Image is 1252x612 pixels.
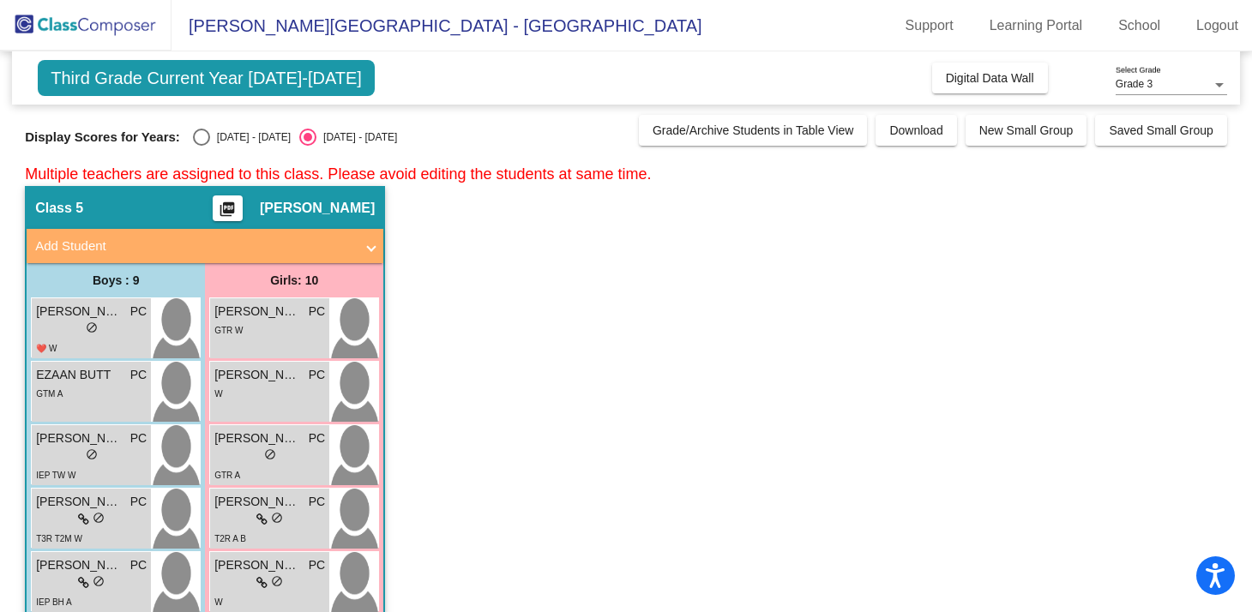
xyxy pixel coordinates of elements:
[1095,115,1226,146] button: Saved Small Group
[213,195,243,221] button: Print Students Details
[214,597,222,607] span: W
[36,366,122,384] span: EZAAN BUTT
[979,123,1074,137] span: New Small Group
[876,115,956,146] button: Download
[1105,12,1174,39] a: School
[210,129,291,145] div: [DATE] - [DATE]
[130,303,147,321] span: PC
[214,534,246,543] span: T2R A B
[214,366,300,384] span: [PERSON_NAME]
[271,575,283,587] span: do_not_disturb_alt
[36,471,75,480] span: IEP TW W
[86,321,98,333] span: do_not_disturb_alt
[36,344,57,353] span: ❤️ W
[889,123,942,137] span: Download
[27,229,383,263] mat-expansion-panel-header: Add Student
[36,534,82,543] span: T3R T2M W
[25,165,651,183] span: Multiple teachers are assigned to this class. Please avoid editing the students at same time.
[35,237,354,256] mat-panel-title: Add Student
[892,12,967,39] a: Support
[309,429,325,447] span: PC
[1116,78,1153,90] span: Grade 3
[36,597,72,607] span: IEP BH A
[35,200,83,217] span: Class 5
[309,366,325,384] span: PC
[130,493,147,511] span: PC
[130,429,147,447] span: PC
[966,115,1087,146] button: New Small Group
[27,263,205,297] div: Boys : 9
[217,201,238,225] mat-icon: picture_as_pdf
[214,429,300,447] span: [PERSON_NAME]
[130,366,147,384] span: PC
[264,448,276,460] span: do_not_disturb_alt
[1109,123,1213,137] span: Saved Small Group
[214,326,243,335] span: GTR W
[193,129,397,146] mat-radio-group: Select an option
[214,556,300,574] span: [PERSON_NAME]
[205,263,383,297] div: Girls: 10
[639,115,868,146] button: Grade/Archive Students in Table View
[946,71,1034,85] span: Digital Data Wall
[172,12,702,39] span: [PERSON_NAME][GEOGRAPHIC_DATA] - [GEOGRAPHIC_DATA]
[214,303,300,321] span: [PERSON_NAME]
[93,512,105,524] span: do_not_disturb_alt
[271,512,283,524] span: do_not_disturb_alt
[260,200,375,217] span: [PERSON_NAME]
[36,389,63,399] span: GTM A
[932,63,1048,93] button: Digital Data Wall
[309,493,325,511] span: PC
[976,12,1097,39] a: Learning Portal
[38,60,375,96] span: Third Grade Current Year [DATE]-[DATE]
[309,303,325,321] span: PC
[214,493,300,511] span: [PERSON_NAME]
[36,303,122,321] span: [PERSON_NAME]
[93,575,105,587] span: do_not_disturb_alt
[316,129,397,145] div: [DATE] - [DATE]
[36,556,122,574] span: [PERSON_NAME]
[36,493,122,511] span: [PERSON_NAME]
[309,556,325,574] span: PC
[25,129,180,145] span: Display Scores for Years:
[130,556,147,574] span: PC
[214,471,240,480] span: GTR A
[86,448,98,460] span: do_not_disturb_alt
[214,389,222,399] span: W
[36,429,122,447] span: [PERSON_NAME] LOOK-[PERSON_NAME]
[653,123,854,137] span: Grade/Archive Students in Table View
[1183,12,1252,39] a: Logout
